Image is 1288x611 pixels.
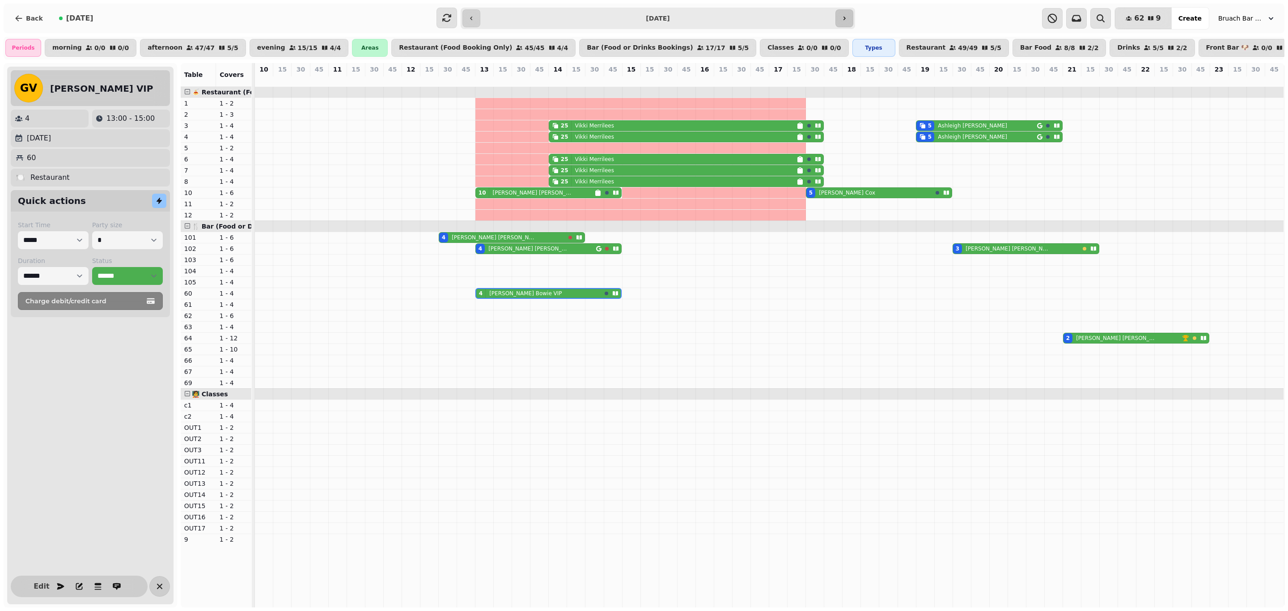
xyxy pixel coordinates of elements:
[297,65,305,74] p: 30
[1176,45,1187,51] p: 2 / 2
[220,345,248,354] p: 1 - 10
[1066,335,1070,342] div: 2
[1160,76,1167,85] p: 0
[1088,45,1099,51] p: 2 / 2
[18,292,163,310] button: Charge debit/credit card
[866,76,873,85] p: 0
[977,76,984,85] p: 0
[192,390,228,398] span: 🧑‍🏫 Classes
[184,524,212,533] p: OUT17
[184,255,212,264] p: 103
[92,256,163,265] label: Status
[220,99,248,108] p: 1 - 2
[257,44,285,51] p: evening
[220,446,248,454] p: 1 - 2
[664,65,672,74] p: 30
[848,76,855,85] p: 0
[389,76,396,85] p: 0
[1196,65,1205,74] p: 45
[806,45,818,51] p: 0 / 0
[184,155,212,164] p: 6
[220,300,248,309] p: 1 - 4
[561,122,568,129] div: 25
[195,45,215,51] p: 47 / 47
[610,76,617,85] p: 0
[903,76,911,85] p: 0
[774,65,782,74] p: 17
[866,65,874,74] p: 15
[184,188,212,197] p: 10
[579,39,756,57] button: Bar (Food or Drinks Bookings)17/175/5
[278,65,287,74] p: 15
[479,290,483,297] div: 4
[793,76,800,85] p: 0
[775,76,782,85] p: 0
[220,255,248,264] p: 1 - 6
[352,65,360,74] p: 15
[220,524,248,533] p: 1 - 2
[928,122,932,129] div: 5
[462,76,470,85] p: 0
[66,15,93,22] span: [DATE]
[442,234,445,241] div: 4
[819,189,875,196] p: [PERSON_NAME] Cox
[1252,76,1259,85] p: 0
[227,45,238,51] p: 5 / 5
[16,172,25,183] p: 🍽️
[720,76,727,85] p: 0
[5,39,41,57] div: Periods
[792,65,801,74] p: 15
[976,65,984,74] p: 45
[1178,15,1202,21] span: Create
[94,45,106,51] p: 0 / 0
[184,311,212,320] p: 62
[561,178,568,185] div: 25
[92,221,163,229] label: Party size
[45,39,136,57] button: morning0/00/0
[1064,45,1075,51] p: 8 / 8
[958,65,966,74] p: 30
[1123,65,1131,74] p: 45
[480,65,488,74] p: 13
[334,76,341,85] p: 0
[1104,65,1113,74] p: 30
[995,76,1002,85] p: 0
[767,44,794,51] p: Classes
[184,267,212,276] p: 104
[184,144,212,153] p: 5
[25,113,30,124] p: 4
[118,45,129,51] p: 0 / 0
[557,45,568,51] p: 4 / 4
[498,65,507,74] p: 15
[148,44,182,51] p: afternoon
[587,44,693,51] p: Bar (Food or Drinks Bookings)
[184,71,203,78] span: Table
[220,121,248,130] p: 1 - 4
[575,167,614,174] p: Vikki Merrilees
[192,89,315,96] span: 🍝 Restaurant (Food Booking Only)
[1261,45,1272,51] p: 0 / 0
[561,156,568,163] div: 25
[575,122,614,129] p: Vikki Merrilees
[220,233,248,242] p: 1 - 6
[184,535,212,544] p: 9
[830,76,837,85] p: 0
[18,221,89,229] label: Start Time
[1251,65,1260,74] p: 30
[184,177,212,186] p: 8
[452,234,536,241] p: [PERSON_NAME] [PERSON_NAME]
[220,211,248,220] p: 1 - 2
[1270,65,1279,74] p: 45
[184,412,212,421] p: c2
[18,195,86,207] h2: Quick actions
[184,378,212,387] p: 69
[885,76,892,85] p: 0
[250,39,349,57] button: evening15/154/4
[645,65,654,74] p: 15
[220,311,248,320] p: 1 - 6
[1218,14,1263,23] span: Bruach Bar & Restaurant
[1115,8,1171,29] button: 629
[220,513,248,522] p: 1 - 2
[391,39,576,57] button: Restaurant (Food Booking Only)45/454/4
[220,166,248,175] p: 1 - 4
